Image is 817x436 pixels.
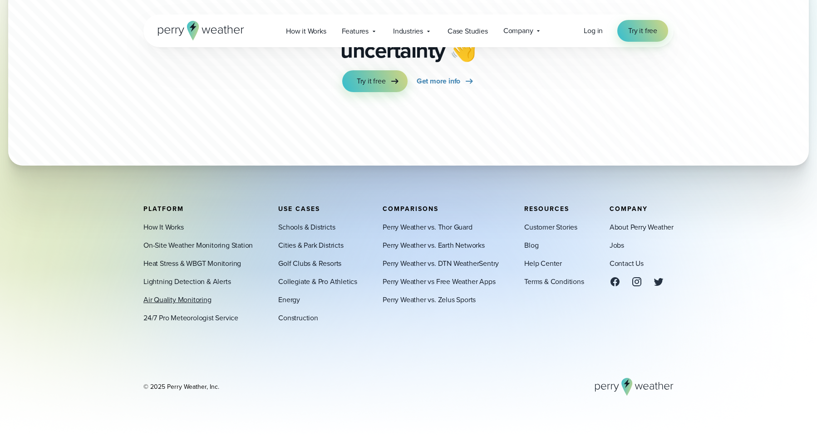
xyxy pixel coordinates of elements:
a: Try it free [617,20,668,42]
a: Construction [278,313,318,323]
a: Help Center [524,258,562,269]
a: Perry Weather vs Free Weather Apps [383,276,495,287]
span: How it Works [286,26,326,37]
a: Cities & Park Districts [278,240,343,251]
span: Industries [393,26,423,37]
a: Schools & Districts [278,222,335,233]
a: 24/7 Pro Meteorologist Service [143,313,238,323]
a: Log in [584,25,603,36]
span: Company [503,25,533,36]
span: Features [342,26,369,37]
span: Platform [143,204,184,214]
span: Try it free [628,25,657,36]
a: Contact Us [610,258,644,269]
a: Customer Stories [524,222,577,233]
span: Resources [524,204,569,214]
a: Perry Weather vs. Thor Guard [383,222,472,233]
a: How It Works [143,222,184,233]
a: Perry Weather vs. DTN WeatherSentry [383,258,499,269]
a: Heat Stress & WBGT Monitoring [143,258,241,269]
a: Blog [524,240,538,251]
a: On-Site Weather Monitoring Station [143,240,253,251]
a: Jobs [610,240,624,251]
p: Say goodbye to weather uncertainty 👋 [292,12,525,63]
a: Golf Clubs & Resorts [278,258,341,269]
span: Try it free [357,76,386,87]
span: Use Cases [278,204,320,214]
a: Lightning Detection & Alerts [143,276,231,287]
a: Air Quality Monitoring [143,294,212,305]
a: Get more info [417,70,475,92]
a: Collegiate & Pro Athletics [278,276,357,287]
a: Terms & Conditions [524,276,584,287]
span: Company [610,204,648,214]
span: Get more info [417,76,460,87]
a: About Perry Weather [610,222,674,233]
span: Case Studies [448,26,488,37]
a: Energy [278,294,300,305]
a: Perry Weather vs. Zelus Sports [383,294,476,305]
a: Case Studies [440,22,496,40]
a: Perry Weather vs. Earth Networks [383,240,485,251]
a: Try it free [342,70,408,92]
span: Comparisons [383,204,438,214]
div: © 2025 Perry Weather, Inc. [143,382,219,392]
a: How it Works [278,22,334,40]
